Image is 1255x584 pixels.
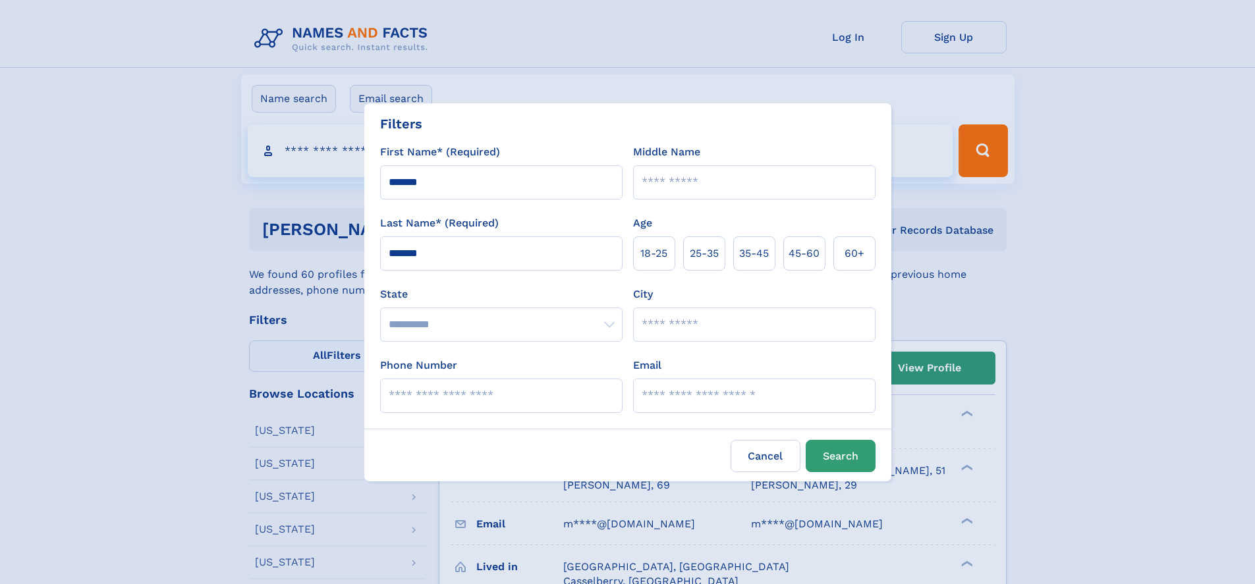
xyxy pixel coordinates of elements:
[380,114,422,134] div: Filters
[380,286,623,302] label: State
[690,246,719,261] span: 25‑35
[633,286,653,302] label: City
[789,246,820,261] span: 45‑60
[731,440,800,472] label: Cancel
[380,144,500,160] label: First Name* (Required)
[739,246,769,261] span: 35‑45
[845,246,864,261] span: 60+
[633,215,652,231] label: Age
[806,440,876,472] button: Search
[633,144,700,160] label: Middle Name
[380,358,457,373] label: Phone Number
[640,246,667,261] span: 18‑25
[633,358,661,373] label: Email
[380,215,499,231] label: Last Name* (Required)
